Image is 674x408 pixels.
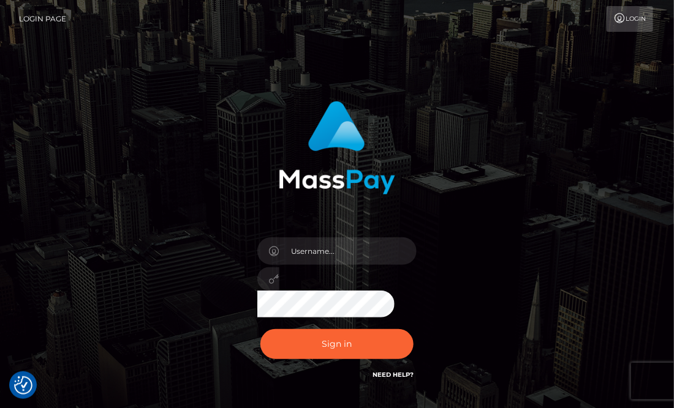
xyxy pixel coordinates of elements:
button: Sign in [260,329,414,359]
img: MassPay Login [279,101,395,195]
a: Need Help? [373,371,414,379]
img: Revisit consent button [14,376,32,395]
a: Login [607,6,653,32]
a: Login Page [19,6,66,32]
input: Username... [279,237,417,265]
button: Consent Preferences [14,376,32,395]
